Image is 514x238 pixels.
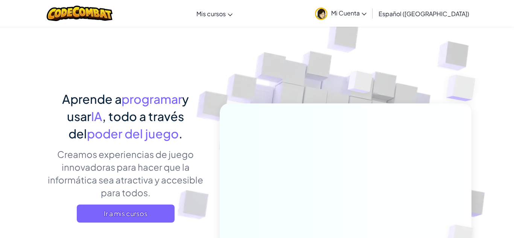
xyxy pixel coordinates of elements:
[334,56,388,112] img: Overlap cubes
[87,126,179,141] span: poder del juego
[196,10,226,18] span: Mis cursos
[179,126,182,141] span: .
[431,56,496,120] img: Overlap cubes
[47,6,113,21] img: CodeCombat logo
[43,148,208,199] p: Creamos experiencias de juego innovadoras para hacer que la informática sea atractiva y accesible...
[122,91,182,106] span: programar
[91,109,102,124] span: IA
[379,10,469,18] span: Español ([GEOGRAPHIC_DATA])
[331,9,366,17] span: Mi Cuenta
[375,3,473,24] a: Español ([GEOGRAPHIC_DATA])
[315,8,327,20] img: avatar
[77,205,175,223] a: Ir a mis cursos
[311,2,370,25] a: Mi Cuenta
[62,91,122,106] span: Aprende a
[193,3,236,24] a: Mis cursos
[68,109,184,141] span: , todo a través del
